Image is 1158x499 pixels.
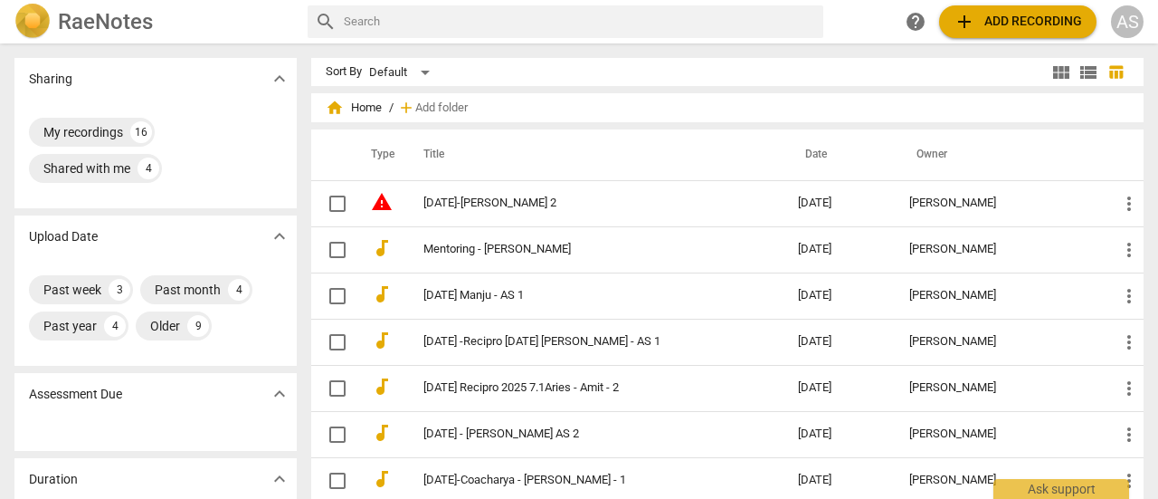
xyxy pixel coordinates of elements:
div: [PERSON_NAME] [909,427,1089,441]
a: [DATE] - [PERSON_NAME] AS 2 [423,427,733,441]
div: [PERSON_NAME] [909,335,1089,349]
p: Sharing [29,70,72,89]
span: add [954,11,975,33]
a: LogoRaeNotes [14,4,293,40]
div: 4 [104,315,126,337]
div: 9 [187,315,209,337]
td: [DATE] [783,180,895,226]
div: Past month [155,281,221,299]
a: [DATE]-[PERSON_NAME] 2 [423,197,733,210]
span: expand_more [269,68,290,90]
button: Tile view [1048,59,1075,86]
div: Older [150,317,180,335]
th: Owner [895,130,1104,180]
span: view_module [1050,62,1072,83]
span: add [397,99,415,117]
td: [DATE] [783,365,895,411]
th: Type [356,130,402,180]
td: [DATE] [783,319,895,365]
input: Search [344,7,816,36]
span: audiotrack [371,330,393,351]
button: Show more [266,465,293,493]
div: Ask support [993,479,1129,499]
div: Shared with me [43,159,130,178]
td: [DATE] [783,226,895,273]
span: more_vert [1118,331,1140,353]
span: more_vert [1118,378,1140,399]
td: [DATE] [783,411,895,457]
th: Date [783,130,895,180]
a: [DATE] Recipro 2025 7.1Aries - Amit - 2 [423,381,733,395]
a: [DATE]-Coacharya - [PERSON_NAME] - 1 [423,474,733,487]
span: search [315,11,337,33]
span: audiotrack [371,237,393,259]
span: audiotrack [371,422,393,444]
span: more_vert [1118,193,1140,215]
div: Default [369,58,436,87]
a: [DATE] -Recipro [DATE] [PERSON_NAME] - AS 1 [423,335,733,349]
span: expand_more [269,226,290,247]
a: Mentoring - [PERSON_NAME] [423,243,733,256]
span: / [389,101,394,115]
span: expand_more [269,383,290,405]
div: [PERSON_NAME] [909,289,1089,302]
span: warning [371,191,393,213]
span: more_vert [1118,285,1140,307]
div: [PERSON_NAME] [909,197,1089,210]
span: audiotrack [371,376,393,398]
td: [DATE] [783,273,895,319]
button: List view [1075,59,1102,86]
span: audiotrack [371,468,393,490]
span: Home [326,99,382,117]
span: home [326,99,344,117]
div: Past year [43,317,97,335]
span: table_chart [1107,63,1125,81]
div: Sort By [326,65,362,79]
button: AS [1111,5,1144,38]
div: [PERSON_NAME] [909,474,1089,487]
div: Past week [43,281,101,299]
img: Logo [14,4,51,40]
div: [PERSON_NAME] [909,381,1089,395]
span: more_vert [1118,470,1140,492]
div: [PERSON_NAME] [909,243,1089,256]
p: Duration [29,470,78,489]
span: more_vert [1118,424,1140,446]
button: Table view [1102,59,1129,86]
div: My recordings [43,123,123,141]
div: 4 [138,158,159,179]
span: more_vert [1118,239,1140,261]
p: Assessment Due [29,385,122,404]
h2: RaeNotes [58,9,153,34]
div: 3 [109,279,130,301]
a: [DATE] Manju - AS 1 [423,289,733,302]
span: Add folder [415,101,468,115]
span: help [905,11,926,33]
th: Title [402,130,783,180]
button: Upload [939,5,1096,38]
span: Add recording [954,11,1082,33]
div: 4 [228,279,250,301]
a: Help [899,5,932,38]
span: view_list [1077,62,1099,83]
p: Upload Date [29,227,98,246]
span: audiotrack [371,283,393,305]
button: Show more [266,380,293,408]
button: Show more [266,65,293,92]
div: 16 [130,121,152,143]
span: expand_more [269,468,290,490]
button: Show more [266,223,293,250]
